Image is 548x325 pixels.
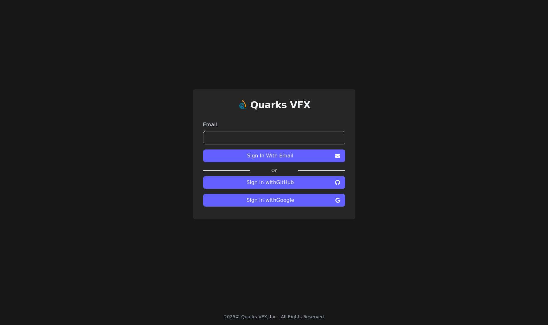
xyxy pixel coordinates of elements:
[208,196,333,204] span: Sign in with Google
[203,176,345,189] button: Sign in withGitHub
[208,179,333,186] span: Sign in with GitHub
[250,167,297,174] label: Or
[250,99,311,111] h1: Quarks VFX
[224,314,324,320] div: 2025 © Quarks VFX, Inc - All Rights Reserved
[203,121,345,129] label: Email
[208,152,333,160] span: Sign In With Email
[203,194,345,207] button: Sign in withGoogle
[250,99,311,116] a: Quarks VFX
[203,149,345,162] button: Sign In With Email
